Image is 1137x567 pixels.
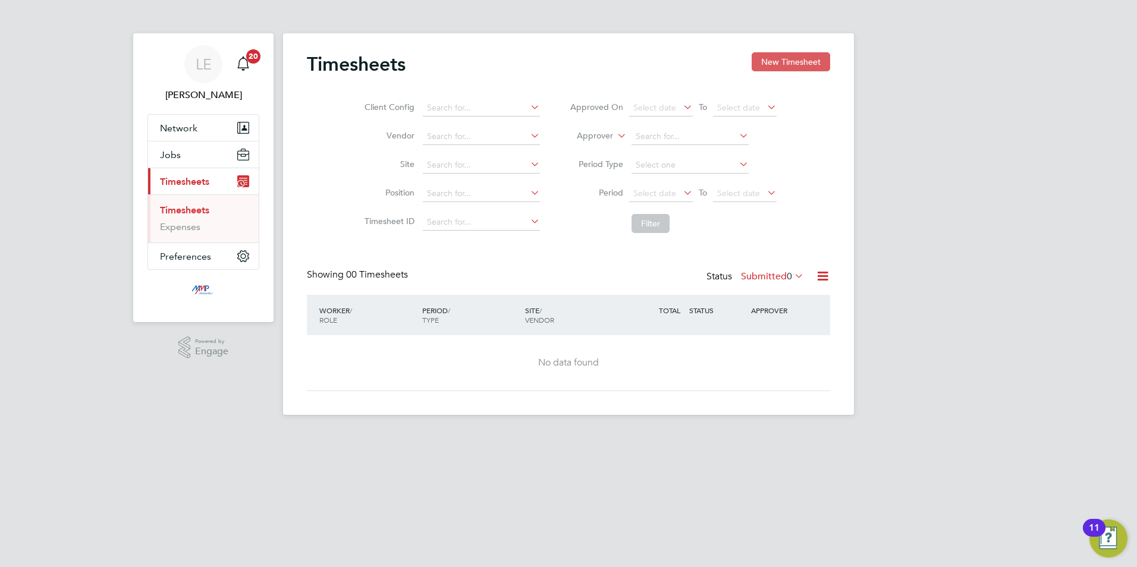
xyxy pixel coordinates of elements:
[160,176,209,187] span: Timesheets
[686,300,748,321] div: STATUS
[448,305,450,315] span: /
[133,33,274,322] nav: Main navigation
[748,300,810,321] div: APPROVER
[1089,528,1100,543] div: 11
[148,243,259,269] button: Preferences
[148,141,259,168] button: Jobs
[160,221,200,232] a: Expenses
[570,159,623,169] label: Period Type
[570,102,623,112] label: Approved On
[148,194,259,242] div: Timesheets
[706,269,806,285] div: Status
[319,357,818,369] div: No data found
[148,168,259,194] button: Timesheets
[423,157,540,174] input: Search for...
[525,315,554,325] span: VENDOR
[147,282,259,301] a: Go to home page
[695,185,711,200] span: To
[361,130,414,141] label: Vendor
[752,52,830,71] button: New Timesheet
[522,300,625,330] div: SITE
[560,130,613,142] label: Approver
[195,336,228,346] span: Powered by
[147,88,259,102] span: Libby Evans
[422,315,439,325] span: TYPE
[632,128,749,145] input: Search for...
[178,336,229,359] a: Powered byEngage
[423,128,540,145] input: Search for...
[361,216,414,226] label: Timesheet ID
[160,122,197,134] span: Network
[423,214,540,231] input: Search for...
[307,269,410,281] div: Showing
[633,102,676,113] span: Select date
[307,52,406,76] h2: Timesheets
[246,49,260,64] span: 20
[350,305,352,315] span: /
[361,159,414,169] label: Site
[539,305,542,315] span: /
[632,157,749,174] input: Select one
[316,300,419,330] div: WORKER
[659,305,680,315] span: TOTAL
[361,102,414,112] label: Client Config
[196,56,212,72] span: LE
[231,45,255,83] a: 20
[148,115,259,141] button: Network
[787,270,792,282] span: 0
[147,45,259,102] a: LE[PERSON_NAME]
[160,251,211,262] span: Preferences
[361,187,414,198] label: Position
[423,100,540,116] input: Search for...
[346,269,408,281] span: 00 Timesheets
[419,300,522,330] div: PERIOD
[319,315,337,325] span: ROLE
[195,346,228,357] span: Engage
[1089,519,1127,557] button: Open Resource Center, 11 new notifications
[570,187,623,198] label: Period
[741,270,804,282] label: Submitted
[160,204,209,216] a: Timesheets
[717,102,760,113] span: Select date
[695,99,711,115] span: To
[632,214,670,233] button: Filter
[160,149,181,160] span: Jobs
[187,282,221,301] img: mmpconsultancy-logo-retina.png
[423,185,540,202] input: Search for...
[717,188,760,199] span: Select date
[633,188,676,199] span: Select date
